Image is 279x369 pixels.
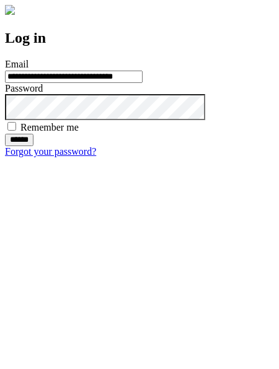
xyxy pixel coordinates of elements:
[5,5,15,15] img: logo-4e3dc11c47720685a147b03b5a06dd966a58ff35d612b21f08c02c0306f2b779.png
[5,59,29,69] label: Email
[20,122,79,132] label: Remember me
[5,146,96,157] a: Forgot your password?
[5,83,43,93] label: Password
[5,30,274,46] h2: Log in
